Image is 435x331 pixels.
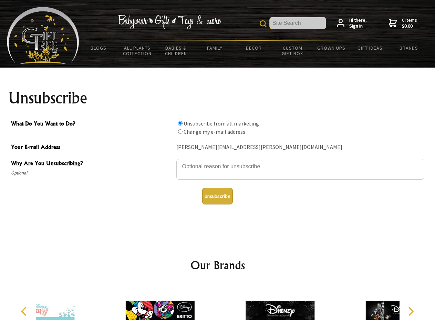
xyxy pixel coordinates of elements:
[7,7,79,64] img: Babyware - Gifts - Toys and more...
[184,128,245,135] label: Change my e-mail address
[389,17,417,29] a: 0 items$0.00
[349,23,367,29] strong: Sign in
[403,304,418,319] button: Next
[157,41,196,61] a: Babies & Children
[178,129,183,134] input: What Do You Want to Do?
[337,17,367,29] a: Hi there,Sign in
[11,169,173,177] span: Optional
[349,17,367,29] span: Hi there,
[11,119,173,129] span: What Do You Want to Do?
[14,257,422,273] h2: Our Brands
[176,159,424,180] textarea: Why Are You Unsubscribing?
[260,20,267,27] img: product search
[202,188,233,204] button: Unsubscribe
[312,41,351,55] a: Grown Ups
[79,41,118,55] a: BLOGS
[234,41,273,55] a: Decor
[273,41,312,61] a: Custom Gift Box
[178,121,183,126] input: What Do You Want to Do?
[270,17,326,29] input: Site Search
[8,90,427,106] h1: Unsubscribe
[11,143,173,153] span: Your E-mail Address
[118,15,221,29] img: Babywear - Gifts - Toys & more
[390,41,428,55] a: Brands
[351,41,390,55] a: Gift Ideas
[184,120,259,127] label: Unsubscribe from all marketing
[17,304,32,319] button: Previous
[118,41,157,61] a: All Plants Collection
[402,23,417,29] strong: $0.00
[402,17,417,29] span: 0 items
[176,142,424,153] div: [PERSON_NAME][EMAIL_ADDRESS][PERSON_NAME][DOMAIN_NAME]
[196,41,235,55] a: Family
[11,159,173,169] span: Why Are You Unsubscribing?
